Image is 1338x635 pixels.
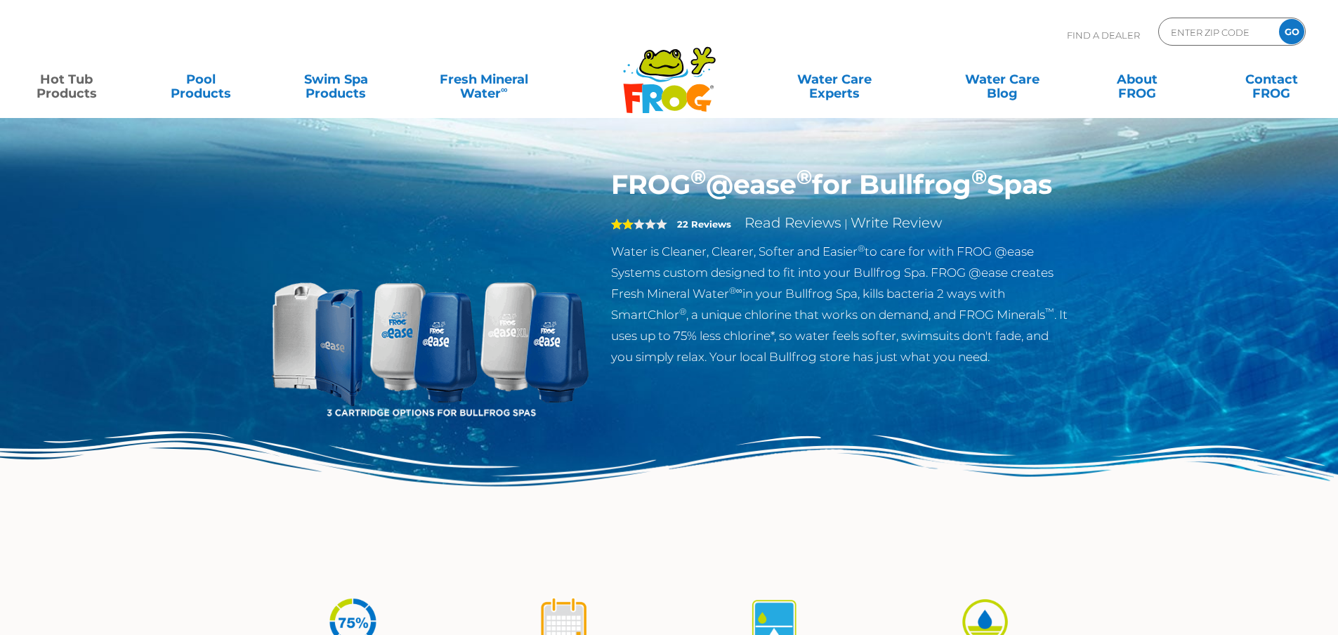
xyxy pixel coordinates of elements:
sup: ® [690,164,706,189]
sup: ® [679,306,686,317]
img: Frog Products Logo [615,28,723,114]
a: ContactFROG [1219,65,1324,93]
span: | [844,217,848,230]
sup: ∞ [501,84,508,95]
strong: 22 Reviews [677,218,731,230]
a: AboutFROG [1084,65,1189,93]
a: Read Reviews [745,214,841,231]
p: Water is Cleaner, Clearer, Softer and Easier to care for with FROG @ease Systems custom designed ... [611,241,1070,367]
sup: ™ [1045,306,1054,317]
a: Swim SpaProducts [284,65,388,93]
sup: ® [971,164,987,189]
a: PoolProducts [149,65,254,93]
sup: ® [858,243,865,254]
img: bullfrog-product-hero.png [269,169,591,490]
a: Hot TubProducts [14,65,119,93]
p: Find A Dealer [1067,18,1140,53]
a: Water CareExperts [749,65,919,93]
sup: ®∞ [729,285,742,296]
span: 2 [611,218,634,230]
input: GO [1279,19,1304,44]
a: Fresh MineralWater∞ [418,65,549,93]
sup: ® [796,164,812,189]
a: Write Review [851,214,942,231]
a: Water CareBlog [950,65,1054,93]
h1: FROG @ease for Bullfrog Spas [611,169,1070,201]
